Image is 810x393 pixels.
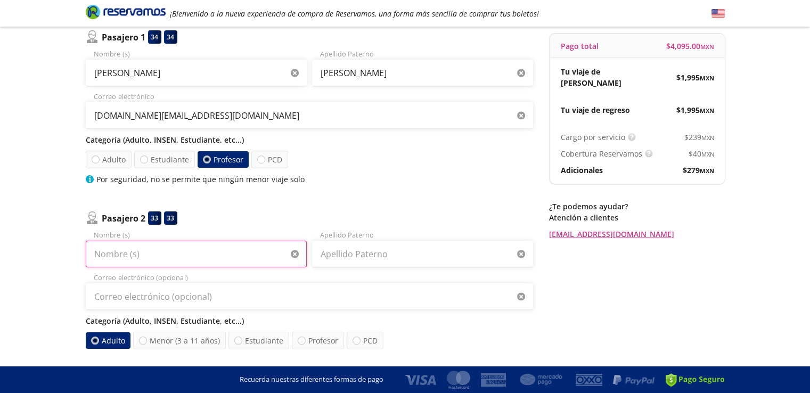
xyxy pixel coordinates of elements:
p: Categoría (Adulto, INSEN, Estudiante, etc...) [86,134,533,145]
p: Tu viaje de [PERSON_NAME] [561,66,637,88]
label: Profesor [197,151,249,168]
small: MXN [700,43,714,51]
a: [EMAIL_ADDRESS][DOMAIN_NAME] [549,228,725,240]
small: MXN [701,150,714,158]
input: Nombre (s) [86,241,307,267]
i: Brand Logo [86,4,166,20]
label: Estudiante [228,332,289,349]
div: 34 [164,30,177,44]
label: Profesor [292,332,344,349]
p: Tu viaje de regreso [561,104,630,116]
p: ¿Te podemos ayudar? [549,201,725,212]
label: PCD [347,332,383,349]
p: Por seguridad, no se permite que ningún menor viaje solo [96,174,305,185]
em: ¡Bienvenido a la nueva experiencia de compra de Reservamos, una forma más sencilla de comprar tus... [170,9,539,19]
p: Adicionales [561,165,603,176]
label: PCD [251,151,288,168]
small: MXN [700,167,714,175]
label: Estudiante [134,151,195,168]
label: Menor (3 a 11 años) [133,332,226,349]
span: $ 4,095.00 [666,40,714,52]
p: Pasajero 2 [102,212,145,225]
p: Cobertura Reservamos [561,148,642,159]
small: MXN [701,134,714,142]
label: Adulto [85,151,132,168]
p: Recuerda nuestras diferentes formas de pago [240,374,383,385]
p: Pago total [561,40,599,52]
a: Brand Logo [86,4,166,23]
small: MXN [700,74,714,82]
span: $ 1,995 [676,72,714,83]
p: Atención a clientes [549,212,725,223]
label: Adulto [85,332,130,349]
span: $ 1,995 [676,104,714,116]
button: English [711,7,725,20]
span: $ 279 [683,165,714,176]
p: Categoría (Adulto, INSEN, Estudiante, etc...) [86,315,533,326]
input: Correo electrónico [86,102,533,129]
div: 33 [164,211,177,225]
div: 33 [148,211,161,225]
small: MXN [700,107,714,114]
input: Correo electrónico (opcional) [86,283,533,310]
p: Cargo por servicio [561,132,625,143]
span: $ 40 [689,148,714,159]
p: Pasajero 1 [102,31,145,44]
input: Apellido Paterno [312,241,533,267]
div: 34 [148,30,161,44]
input: Nombre (s) [86,60,307,86]
input: Apellido Paterno [312,60,533,86]
span: $ 239 [684,132,714,143]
